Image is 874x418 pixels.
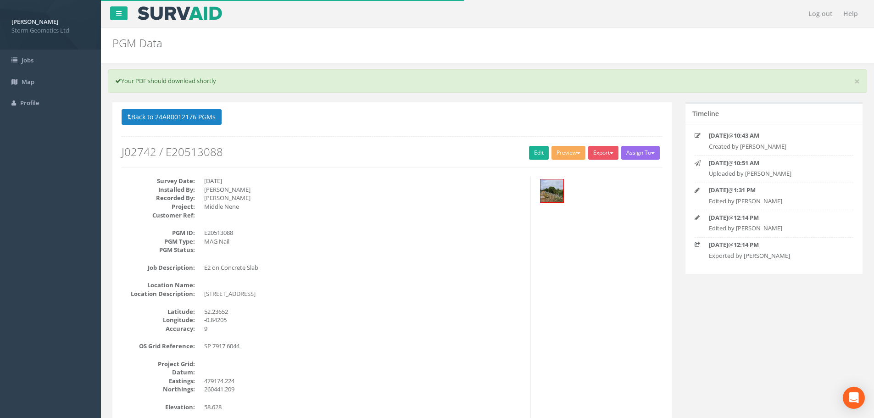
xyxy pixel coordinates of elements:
[122,368,195,377] dt: Datum:
[122,211,195,220] dt: Customer Ref:
[709,197,839,206] p: Edited by [PERSON_NAME]
[709,159,728,167] strong: [DATE]
[122,307,195,316] dt: Latitude:
[854,77,860,86] a: ×
[204,194,523,202] dd: [PERSON_NAME]
[108,69,867,93] div: Your PDF should download shortly
[709,213,839,222] p: @
[843,387,865,409] div: Open Intercom Messenger
[204,177,523,185] dd: [DATE]
[122,316,195,324] dt: Longitude:
[709,213,728,222] strong: [DATE]
[709,240,728,249] strong: [DATE]
[529,146,549,160] a: Edit
[709,186,839,195] p: @
[122,377,195,385] dt: Eastings:
[122,177,195,185] dt: Survey Date:
[122,109,222,125] button: Back to 24AR0012176 PGMs
[204,263,523,272] dd: E2 on Concrete Slab
[122,403,195,412] dt: Elevation:
[122,194,195,202] dt: Recorded By:
[122,263,195,272] dt: Job Description:
[734,213,759,222] strong: 12:14 PM
[122,385,195,394] dt: Northings:
[204,403,523,412] dd: 58.628
[734,159,759,167] strong: 10:51 AM
[122,237,195,246] dt: PGM Type:
[551,146,585,160] button: Preview
[709,131,839,140] p: @
[709,159,839,167] p: @
[204,237,523,246] dd: MAG Nail
[122,281,195,290] dt: Location Name:
[204,185,523,194] dd: [PERSON_NAME]
[122,146,662,158] h2: J02742 / E20513088
[621,146,660,160] button: Assign To
[692,110,719,117] h5: Timeline
[204,307,523,316] dd: 52.23652
[204,324,523,333] dd: 9
[709,240,839,249] p: @
[588,146,618,160] button: Export
[734,186,756,194] strong: 1:31 PM
[204,385,523,394] dd: 260441.209
[11,17,58,26] strong: [PERSON_NAME]
[709,186,728,194] strong: [DATE]
[122,342,195,351] dt: OS Grid Reference:
[122,229,195,237] dt: PGM ID:
[204,202,523,211] dd: Middle Nene
[122,202,195,211] dt: Project:
[22,78,34,86] span: Map
[204,342,523,351] dd: SP 7917 6044
[204,229,523,237] dd: E20513088
[709,131,728,139] strong: [DATE]
[122,290,195,298] dt: Location Description:
[11,26,89,35] span: Storm Geomatics Ltd
[204,290,523,298] dd: [STREET_ADDRESS]
[540,179,563,202] img: 046ebd0e-0bf3-106c-c562-5740eaacbeba_56b3e837-3d8d-23f9-30a6-88e914131146_thumb.jpg
[204,377,523,385] dd: 479174.224
[709,142,839,151] p: Created by [PERSON_NAME]
[709,251,839,260] p: Exported by [PERSON_NAME]
[204,316,523,324] dd: -0.84205
[734,240,759,249] strong: 12:14 PM
[11,15,89,34] a: [PERSON_NAME] Storm Geomatics Ltd
[122,185,195,194] dt: Installed By:
[122,245,195,254] dt: PGM Status:
[122,360,195,368] dt: Project Grid:
[709,224,839,233] p: Edited by [PERSON_NAME]
[122,324,195,333] dt: Accuracy:
[734,131,759,139] strong: 10:43 AM
[709,169,839,178] p: Uploaded by [PERSON_NAME]
[20,99,39,107] span: Profile
[112,37,735,49] h2: PGM Data
[22,56,33,64] span: Jobs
